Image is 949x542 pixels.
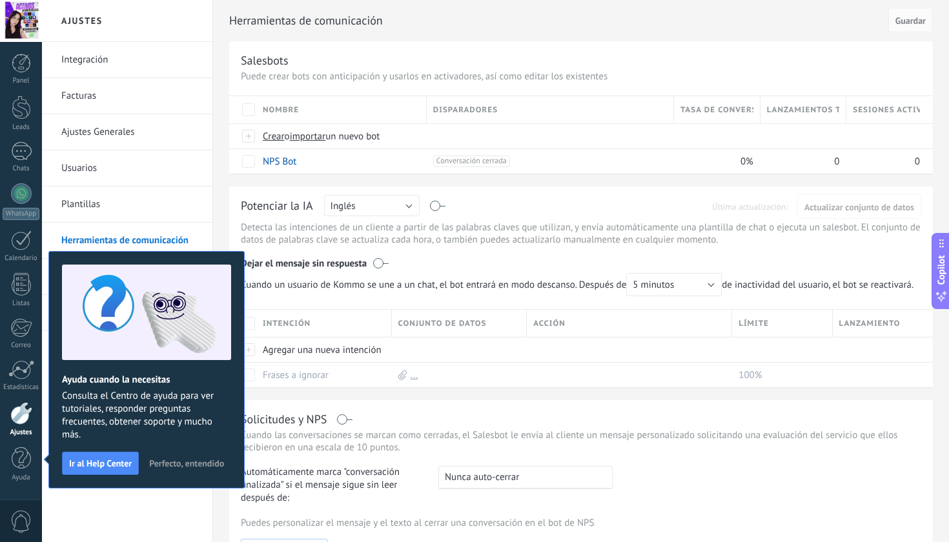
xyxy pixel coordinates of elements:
[263,156,296,168] a: NPS Bot
[888,8,933,32] button: Guardar
[3,165,40,173] div: Chats
[263,369,329,381] a: Frases a ignorar
[241,198,313,215] div: Potenciar la IA
[241,221,921,246] p: Detecta las intenciones de un cliente a partir de las palabras claves que utilizan, y envía autom...
[834,156,839,168] span: 0
[3,254,40,263] div: Calendario
[767,104,840,116] span: Lanzamientos totales
[241,429,921,454] p: Cuando las conversaciones se marcan como cerradas, el Salesbot le envía al cliente un mensaje per...
[61,150,199,186] a: Usuarios
[61,78,199,114] a: Facturas
[680,104,753,116] span: Tasa de conversión
[633,279,674,291] span: 5 minutos
[445,471,519,483] span: Nunca auto-cerrar
[61,186,199,223] a: Plantillas
[3,123,40,132] div: Leads
[739,317,769,330] span: Límite
[256,337,385,362] div: Agregar una nueva intención
[42,78,212,114] li: Facturas
[411,369,418,381] a: ...
[241,273,722,296] span: Cuando un usuario de Kommo se une a un chat, el bot entrará en modo descanso. Después de
[241,53,289,68] div: Salesbots
[241,412,327,427] div: Solicitudes y NPS
[229,8,884,34] h2: Herramientas de comunicación
[626,273,722,296] button: 5 minutos
[853,104,920,116] span: Sesiones activas
[62,390,231,441] span: Consulta el Centro de ayuda para ver tutoriales, responder preguntas frecuentes, obtener soporte ...
[3,383,40,392] div: Estadísticas
[61,42,199,78] a: Integración
[42,150,212,186] li: Usuarios
[61,223,199,259] a: Herramientas de comunicación
[62,452,139,475] button: Ir al Help Center
[263,317,311,330] span: Intención
[42,186,212,223] li: Plantillas
[433,156,510,167] span: Conversación cerrada
[69,459,132,468] span: Ir al Help Center
[398,317,487,330] span: Conjunto de datos
[846,149,920,174] div: 0
[42,42,212,78] li: Integración
[760,149,841,174] div: 0
[3,341,40,350] div: Correo
[915,156,920,168] span: 0
[3,77,40,85] div: Panel
[241,517,921,529] p: Puedes personalizar el mensaje y el texto al cerrar una conversación en el bot de NPS
[290,130,326,143] span: importar
[3,428,40,437] div: Ajustes
[149,459,224,468] span: Perfecto, entendido
[3,208,39,220] div: WhatsApp
[241,248,921,273] div: Dejar el mensaje sin respuesta
[62,374,231,386] h2: Ayuda cuando la necesitas
[3,474,40,482] div: Ayuda
[895,16,926,25] span: Guardar
[241,70,921,83] p: Puede crear bots con anticipación y usarlos en activadores, así como editar los existentes
[674,149,754,174] div: 0%
[3,299,40,308] div: Listas
[241,466,427,505] span: Automáticamente marca "conversación finalizada" si el mensaje sigue sin leer después de:
[740,156,753,168] span: 0%
[143,454,230,473] button: Perfecto, entendido
[935,256,948,285] span: Copilot
[324,195,420,216] button: Inglés
[433,104,498,116] span: Disparadores
[839,317,901,330] span: Lanzamiento
[739,369,762,381] span: 100%
[263,130,285,143] span: Crear
[533,317,566,330] span: Acción
[42,114,212,150] li: Ajustes Generales
[285,130,290,143] span: o
[42,223,212,259] li: Herramientas de comunicación
[331,200,356,212] span: Inglés
[61,114,199,150] a: Ajustes Generales
[263,104,299,116] span: Nombre
[732,363,826,387] div: 100%
[325,130,380,143] span: un nuevo bot
[241,273,921,296] span: de inactividad del usuario, el bot se reactivará.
